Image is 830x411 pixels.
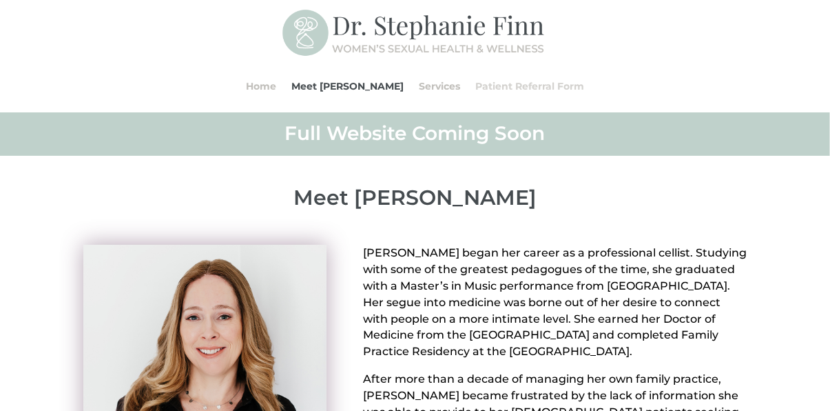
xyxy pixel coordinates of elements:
[475,60,584,112] a: Patient Referral Form
[83,121,747,152] h2: Full Website Coming Soon
[291,60,404,112] a: Meet [PERSON_NAME]
[246,60,276,112] a: Home
[419,60,460,112] a: Services
[83,186,747,210] p: Meet [PERSON_NAME]
[363,245,747,371] p: [PERSON_NAME] began her career as a professional cellist. Studying with some of the greatest peda...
